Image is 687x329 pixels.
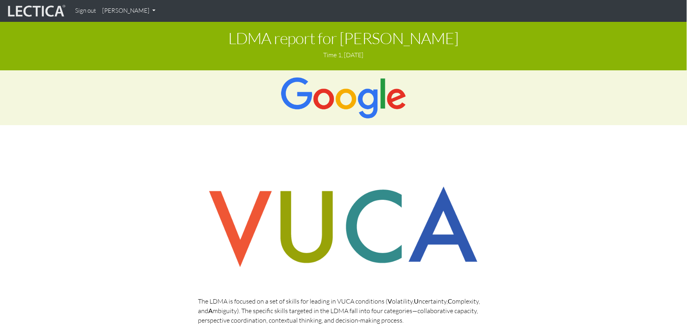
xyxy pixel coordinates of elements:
[72,3,99,19] a: Sign out
[388,297,392,305] strong: V
[448,297,452,305] strong: C
[6,50,681,60] p: Time 1, [DATE]
[280,77,406,119] img: Google Logo
[198,296,488,325] p: The LDMA is focused on a set of skills for leading in VUCA conditions ( olatility, ncertainty, om...
[414,297,419,305] strong: U
[99,3,159,19] a: [PERSON_NAME]
[198,176,488,277] img: vuca skills
[208,307,213,314] strong: A
[6,4,66,19] img: lecticalive
[6,29,681,47] h1: LDMA report for [PERSON_NAME]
